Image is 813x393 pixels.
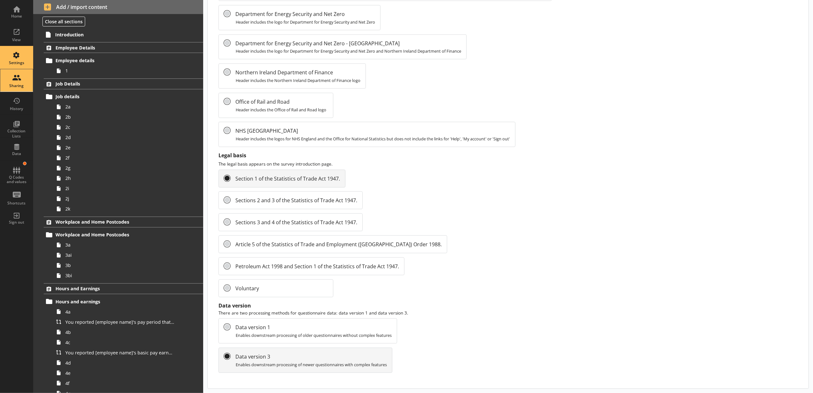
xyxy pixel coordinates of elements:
[5,37,28,42] div: View
[54,368,203,378] a: 4e
[55,57,172,63] span: Employee details
[44,4,193,11] span: Add / import content
[224,263,230,269] input: Petroleum Act 1998 and Section 1 of the Statistics of Trade Act 1947.
[54,204,203,214] a: 2k
[55,299,172,305] span: Hours and earnings
[54,183,203,194] a: 2i
[65,134,174,140] span: 2d
[65,104,174,110] span: 2a
[65,165,174,171] span: 2g
[236,332,392,338] span: Enables downstream processing of older questionnaires without complex features
[224,11,230,17] input: Department for Energy Security and Net ZeroHeader includes the logo for Department for Energy Sec...
[235,197,357,204] span: Sections 2 and 3 of the Statistics of Trade Act 1947.
[55,45,172,51] span: Employee Details
[5,175,28,184] div: Q Codes and values
[65,252,174,258] span: 3ai
[44,296,203,307] a: Hours and earnings
[44,78,203,89] a: Job Details
[218,152,661,159] label: Legal basis
[5,60,28,65] div: Settings
[224,219,230,225] input: Sections 3 and 4 of the Statistics of Trade Act 1947.
[54,240,203,250] a: 3a
[5,220,28,225] div: Sign out
[54,337,203,347] a: 4c
[5,106,28,111] div: History
[54,317,203,327] a: You reported [employee name]'s pay period that included [Reference Date] to be [Untitled answer]....
[224,98,230,105] input: Office of Rail and RoadHeader includes the Office of Rail and Road logo
[218,302,251,309] legend: Data version
[33,42,203,76] li: Employee DetailsEmployee details1
[55,81,172,87] span: Job Details
[65,206,174,212] span: 2k
[65,272,174,278] span: 3bi
[54,347,203,358] a: You reported [employee name]'s basic pay earned for work carried out in the pay period that inclu...
[224,324,230,330] input: Data version 1Enables downstream processing of older questionnaires without complex features
[65,339,174,345] span: 4c
[218,310,661,316] p: There are two processing methods for questionnaire data: data version 1 and data version 3.
[65,329,174,335] span: 4b
[235,11,375,18] span: Department for Energy Security and Net Zero
[55,93,172,100] span: Job details
[54,250,203,260] a: 3ai
[44,92,203,102] a: Job details
[236,362,387,367] span: Enables downstream processing of newer questionnaires with complex features
[65,155,174,161] span: 2f
[54,122,203,132] a: 2c
[54,307,203,317] a: 4a
[54,132,203,143] a: 2d
[54,143,203,153] a: 2e
[43,29,203,40] a: Introduction
[55,232,172,238] span: Workplace and Home Postcodes
[33,217,203,281] li: Workplace and Home PostcodesWorkplace and Home Postcodes3a3ai3b3bi
[54,66,203,76] a: 1
[65,145,174,151] span: 2e
[55,285,172,292] span: Hours and Earnings
[42,17,85,26] button: Close all sections
[54,358,203,368] a: 4d
[47,56,203,76] li: Employee details1
[224,197,230,203] input: Sections 2 and 3 of the Statistics of Trade Act 1947.
[236,107,328,113] span: Header includes the Office of Rail and Road logo
[54,112,203,122] a: 2b
[218,161,661,167] p: The legal basis appears on the survey introduction page.
[54,173,203,183] a: 2h
[54,153,203,163] a: 2f
[44,230,203,240] a: Workplace and Home Postcodes
[5,83,28,88] div: Sharing
[65,185,174,191] span: 2i
[224,69,230,75] input: Northern Ireland Department of FinanceHeader includes the Northern Ireland Department of Finance ...
[44,56,203,66] a: Employee details
[54,260,203,271] a: 3b
[65,262,174,268] span: 3b
[55,219,172,225] span: Workplace and Home Postcodes
[54,378,203,388] a: 4f
[44,42,203,53] a: Employee Details
[54,271,203,281] a: 3bi
[65,380,174,386] span: 4f
[54,194,203,204] a: 2j
[65,309,174,315] span: 4a
[235,127,510,134] span: NHS [GEOGRAPHIC_DATA]
[235,241,442,248] span: Article 5 of the Statistics of Trade and Employment ([GEOGRAPHIC_DATA]) Order 1988.
[235,69,360,76] span: Northern Ireland Department of Finance
[44,283,203,294] a: Hours and Earnings
[236,136,510,142] span: Header includes the logos for NHS England and the Office for National Statistics but does not inc...
[5,151,28,156] div: Data
[235,324,391,331] span: Data version 1
[235,263,399,270] span: Petroleum Act 1998 and Section 1 of the Statistics of Trade Act 1947.
[54,102,203,112] a: 2a
[224,285,230,291] input: Voluntary
[224,175,230,182] input: Section 1 of the Statistics of Trade Act 1947.
[235,285,328,292] span: Voluntary
[54,327,203,337] a: 4b
[235,353,387,360] span: Data version 3
[235,40,461,47] span: Department for Energy Security and Net Zero - [GEOGRAPHIC_DATA]
[44,217,203,227] a: Workplace and Home Postcodes
[54,163,203,173] a: 2g
[65,124,174,130] span: 2c
[5,14,28,19] div: Home
[235,175,340,182] span: Section 1 of the Statistics of Trade Act 1947.
[224,241,230,247] input: Article 5 of the Statistics of Trade and Employment ([GEOGRAPHIC_DATA]) Order 1988.
[65,319,174,325] span: You reported [employee name]'s pay period that included [Reference Date] to be [Untitled answer]....
[224,40,230,46] input: Department for Energy Security and Net Zero - [GEOGRAPHIC_DATA]Header includes the logo for Depar...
